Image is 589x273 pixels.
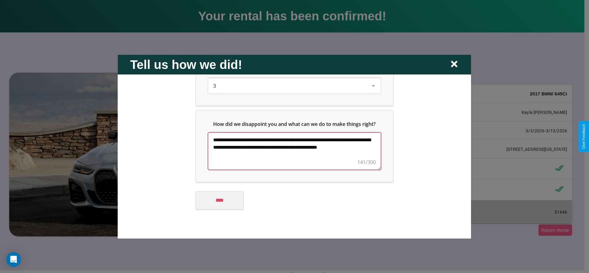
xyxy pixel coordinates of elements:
span: 3 [213,82,216,89]
div: Open Intercom Messenger [6,252,21,267]
div: 141/300 [357,158,376,166]
div: Give Feedback [582,124,586,149]
div: On a scale from 0 to 10, how likely are you to recommend us to a friend or family member? [196,49,393,105]
h2: Tell us how we did! [130,58,242,71]
span: How did we disappoint you and what can we do to make things right? [213,120,376,127]
div: On a scale from 0 to 10, how likely are you to recommend us to a friend or family member? [208,78,381,93]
